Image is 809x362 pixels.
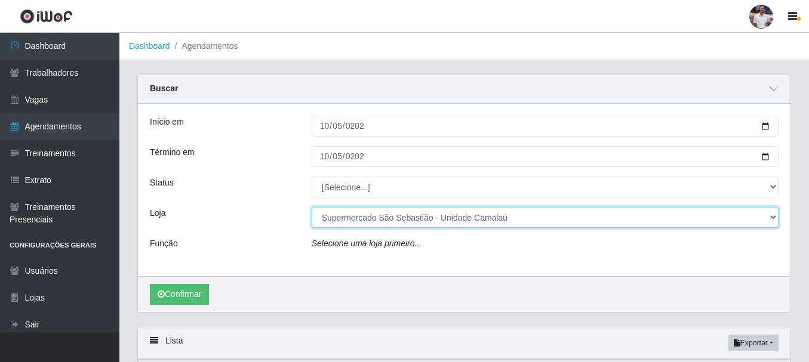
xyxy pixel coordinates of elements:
input: 00/00/0000 [312,146,779,167]
nav: breadcrumb [119,33,809,60]
li: Agendamentos [170,40,238,52]
a: Dashboard [129,41,170,51]
label: Função [150,237,178,250]
div: Lista [138,327,790,359]
button: Exportar [728,335,779,351]
i: Selecione uma loja primeiro... [312,239,422,248]
label: Status [150,177,174,189]
label: Loja [150,207,165,219]
label: Início em [150,116,184,128]
button: Confirmar [150,284,209,305]
input: 00/00/0000 [312,116,779,137]
img: CoreUI Logo [20,9,73,24]
strong: Buscar [150,83,178,93]
label: Término em [150,146,195,159]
